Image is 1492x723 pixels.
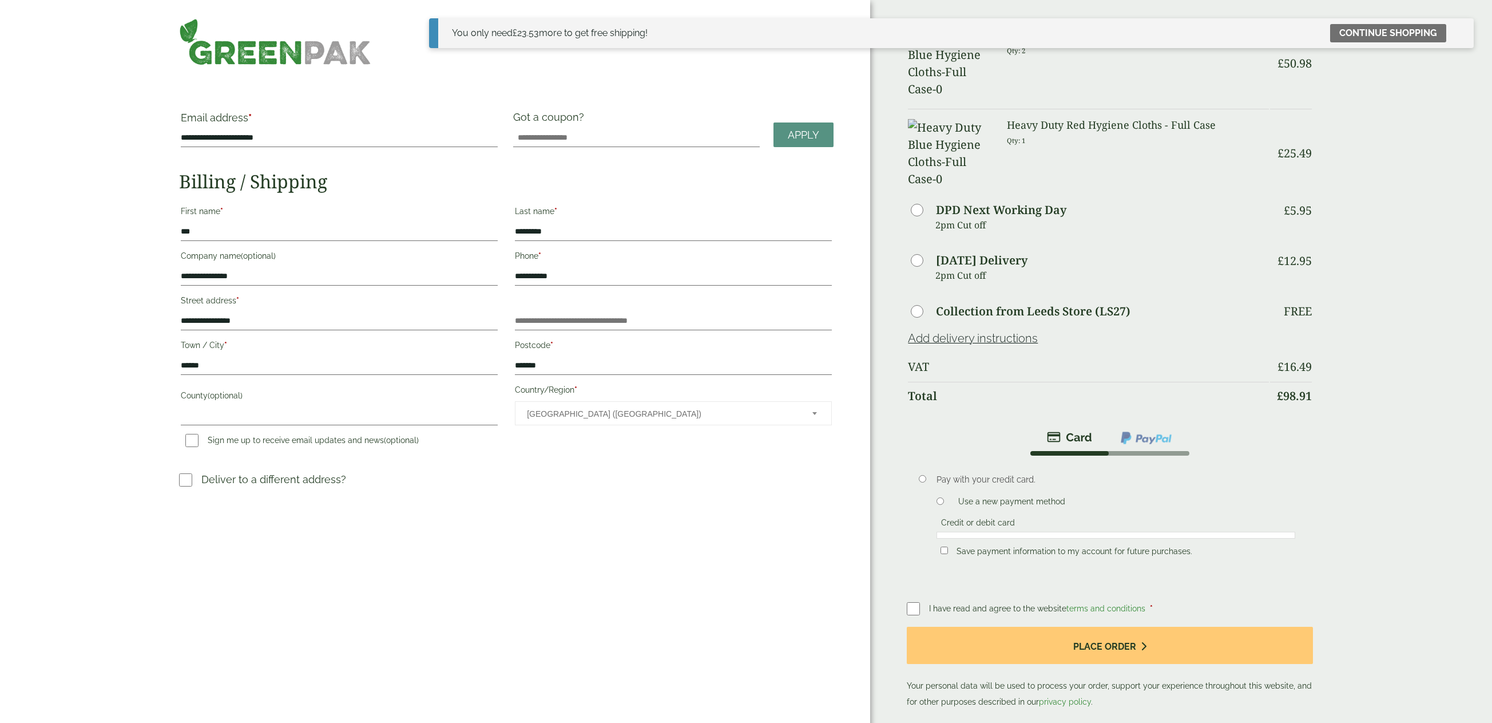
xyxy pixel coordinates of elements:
[1277,145,1284,161] span: £
[1277,56,1312,71] bdi: 50.98
[181,113,498,129] label: Email address
[384,436,419,445] span: (optional)
[181,293,498,312] label: Street address
[908,353,1269,381] th: VAT
[550,341,553,350] abbr: required
[515,401,832,425] span: Country/Region
[181,436,423,448] label: Sign me up to receive email updates and news
[936,255,1027,266] label: [DATE] Delivery
[907,627,1313,710] p: Your personal data will be used to process your order, support your experience throughout this we...
[179,171,834,192] h2: Billing / Shipping
[1284,203,1312,218] bdi: 5.95
[1039,697,1091,706] a: privacy policy
[936,306,1130,317] label: Collection from Leeds Store (LS27)
[515,203,832,223] label: Last name
[224,341,227,350] abbr: required
[181,337,498,357] label: Town / City
[452,26,648,40] div: You only need more to get free shipping!
[554,207,557,216] abbr: required
[908,119,993,188] img: Heavy Duty Blue Hygiene Cloths-Full Case-0
[937,518,1019,531] label: Credit or debit card
[773,123,834,147] a: Apply
[1277,253,1312,268] bdi: 12.95
[574,385,577,394] abbr: required
[1277,359,1312,374] bdi: 16.49
[538,251,541,260] abbr: required
[788,129,819,141] span: Apply
[929,604,1148,613] span: I have read and agree to the website
[181,203,498,223] label: First name
[935,216,1269,234] p: 2pm Cut off
[236,296,239,305] abbr: required
[179,18,371,65] img: GreenPak Supplies
[954,497,1070,509] label: Use a new payment method
[1277,359,1284,374] span: £
[208,391,243,400] span: (optional)
[181,248,498,267] label: Company name
[201,472,346,487] p: Deliver to a different address?
[248,112,252,124] abbr: required
[908,29,993,98] img: Heavy Duty Blue Hygiene Cloths-Full Case-0
[1277,145,1312,161] bdi: 25.49
[952,547,1197,559] label: Save payment information to my account for future purchases.
[185,434,199,447] input: Sign me up to receive email updates and news(optional)
[513,27,539,38] span: 23.53
[908,382,1269,410] th: Total
[513,111,589,129] label: Got a coupon?
[515,248,832,267] label: Phone
[908,331,1038,345] a: Add delivery instructions
[515,337,832,357] label: Postcode
[1330,24,1446,42] a: Continue shopping
[1277,388,1312,404] bdi: 98.91
[936,204,1066,216] label: DPD Next Working Day
[1284,203,1290,218] span: £
[935,267,1269,284] p: 2pm Cut off
[220,207,223,216] abbr: required
[1066,604,1145,613] a: terms and conditions
[1047,430,1092,444] img: stripe.png
[515,382,832,401] label: Country/Region
[1277,253,1284,268] span: £
[527,402,797,426] span: United Kingdom (UK)
[937,473,1295,486] p: Pay with your credit card.
[181,388,498,407] label: County
[1007,136,1026,145] small: Qty: 1
[513,27,517,38] span: £
[1120,430,1173,445] img: ppcp-gateway.png
[1007,119,1269,132] h3: Heavy Duty Red Hygiene Cloths - Full Case
[1277,56,1284,71] span: £
[241,251,276,260] span: (optional)
[1284,305,1312,318] p: Free
[1277,388,1283,404] span: £
[1150,604,1153,613] abbr: required
[907,627,1313,664] button: Place order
